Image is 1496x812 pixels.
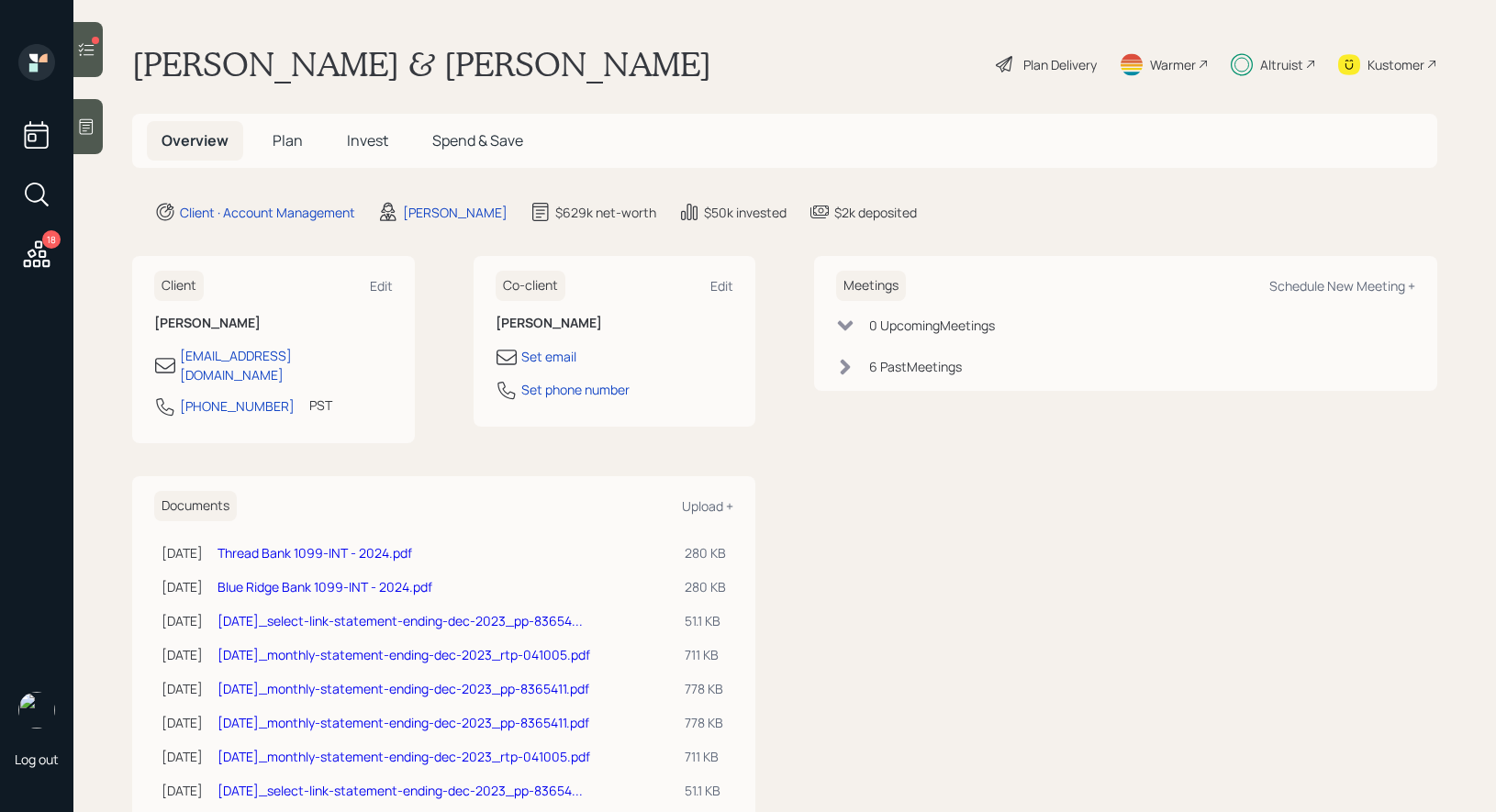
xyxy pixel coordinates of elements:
span: Spend & Save [432,130,523,150]
div: 0 Upcoming Meeting s [869,316,995,335]
div: 778 KB [685,679,726,698]
h6: Co-client [496,271,565,301]
div: 51.1 KB [685,781,726,800]
h1: [PERSON_NAME] & [PERSON_NAME] [132,44,711,84]
div: Set email [521,347,576,366]
div: [DATE] [162,679,203,698]
div: PST [309,395,332,415]
div: [EMAIL_ADDRESS][DOMAIN_NAME] [180,346,393,384]
div: $2k deposited [834,203,917,222]
a: [DATE]_monthly-statement-ending-dec-2023_pp-8365411.pdf [218,680,589,697]
div: 711 KB [685,747,726,766]
h6: Client [154,271,204,301]
a: Thread Bank 1099-INT - 2024.pdf [218,544,412,562]
div: [DATE] [162,747,203,766]
a: [DATE]_monthly-statement-ending-dec-2023_pp-8365411.pdf [218,714,589,731]
div: [DATE] [162,577,203,596]
div: [DATE] [162,713,203,732]
span: Plan [273,130,303,150]
div: 18 [42,230,61,249]
h6: Documents [154,491,237,521]
div: 280 KB [685,543,726,562]
h6: [PERSON_NAME] [154,316,393,331]
span: Overview [162,130,229,150]
span: Invest [347,130,388,150]
div: [DATE] [162,781,203,800]
div: Kustomer [1368,55,1424,74]
div: Plan Delivery [1023,55,1097,74]
div: Edit [710,277,733,295]
a: [DATE]_monthly-statement-ending-dec-2023_rtp-041005.pdf [218,646,590,663]
div: Warmer [1150,55,1196,74]
div: 778 KB [685,713,726,732]
h6: Meetings [836,271,906,301]
a: [DATE]_select-link-statement-ending-dec-2023_pp-83654... [218,612,583,629]
a: [DATE]_monthly-statement-ending-dec-2023_rtp-041005.pdf [218,748,590,765]
div: [DATE] [162,543,203,562]
div: Set phone number [521,380,630,399]
div: Log out [15,751,59,768]
div: Client · Account Management [180,203,355,222]
div: [PHONE_NUMBER] [180,396,295,416]
div: $50k invested [704,203,787,222]
div: Upload + [682,497,733,515]
div: $629k net-worth [555,203,656,222]
div: [PERSON_NAME] [403,203,508,222]
div: [DATE] [162,645,203,664]
div: 51.1 KB [685,611,726,630]
div: 280 KB [685,577,726,596]
a: [DATE]_select-link-statement-ending-dec-2023_pp-83654... [218,782,583,799]
div: 711 KB [685,645,726,664]
img: treva-nostdahl-headshot.png [18,692,55,729]
div: [DATE] [162,611,203,630]
a: Blue Ridge Bank 1099-INT - 2024.pdf [218,578,432,595]
h6: [PERSON_NAME] [496,316,734,331]
div: Altruist [1260,55,1303,74]
div: Edit [370,277,393,295]
div: 6 Past Meeting s [869,357,962,376]
div: Schedule New Meeting + [1269,277,1415,295]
